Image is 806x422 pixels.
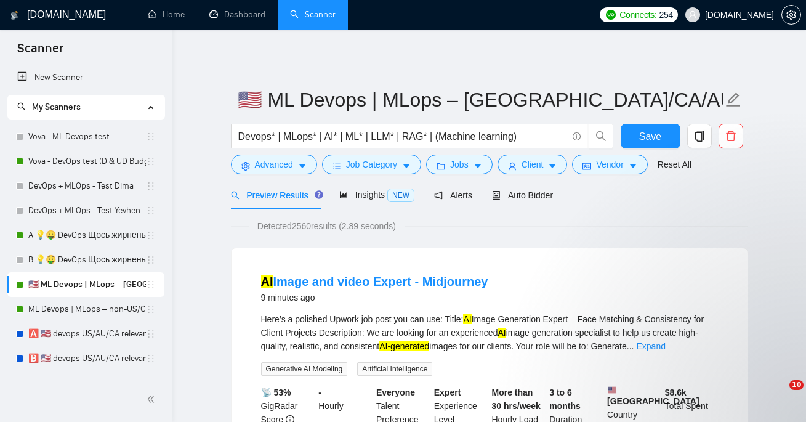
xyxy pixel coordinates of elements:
[782,10,800,20] span: setting
[596,158,623,171] span: Vendor
[10,6,19,25] img: logo
[146,156,156,166] span: holder
[261,290,488,305] div: 9 minutes ago
[261,388,291,397] b: 📡 53%
[28,174,146,198] a: DevOps + MLOps - Test Dima
[573,132,581,140] span: info-circle
[261,275,273,288] mark: AI
[146,255,156,265] span: holder
[434,388,461,397] b: Expert
[146,132,156,142] span: holder
[492,190,553,200] span: Auto Bidder
[339,190,414,200] span: Insights
[719,131,743,142] span: delete
[7,65,164,90] li: New Scanner
[376,388,415,397] b: Everyone
[387,189,414,202] span: NEW
[508,161,517,171] span: user
[17,65,155,90] a: New Scanner
[434,190,472,200] span: Alerts
[498,155,568,174] button: userClientcaret-down
[28,297,146,322] a: ML Devops | MLops – non-US/CA/AU - test: bid in range 90%
[17,102,81,112] span: My Scanners
[7,39,73,65] span: Scanner
[147,393,159,405] span: double-left
[621,124,680,148] button: Save
[249,219,405,233] span: Detected 2560 results (2.89 seconds)
[463,314,471,324] mark: AI
[492,191,501,200] span: robot
[437,161,445,171] span: folder
[318,388,321,397] b: -
[7,198,164,223] li: DevOps + MLOps - Test Yevhen
[332,161,341,171] span: bars
[522,158,544,171] span: Client
[688,131,711,142] span: copy
[7,322,164,346] li: 🅰️ 🇺🇸 devops US/AU/CA relevant exp -
[619,8,656,22] span: Connects:
[298,161,307,171] span: caret-down
[28,322,146,346] a: 🅰️ 🇺🇸 devops US/AU/CA relevant exp -
[639,129,661,144] span: Save
[146,181,156,191] span: holder
[7,297,164,322] li: ML Devops | MLops – non-US/CA/AU - test: bid in range 90%
[346,158,397,171] span: Job Category
[589,131,613,142] span: search
[28,223,146,248] a: A 💡🤑 DevOps Щось жирненьке -
[7,346,164,371] li: 🅱️ 🇺🇸 devops US/AU/CA relevant exp
[549,388,581,411] b: 3 to 6 months
[606,10,616,20] img: upwork-logo.png
[781,10,801,20] a: setting
[688,10,697,19] span: user
[498,328,506,338] mark: AI
[261,312,718,353] div: Here’s a polished Upwork job post you can use: Title: Image Generation Expert – Face Matching & C...
[426,155,493,174] button: folderJobscaret-down
[146,280,156,290] span: holder
[231,191,240,200] span: search
[32,102,81,112] span: My Scanners
[7,248,164,272] li: B 💡🤑 DevOps Щось жирненьке -
[589,124,613,148] button: search
[255,158,293,171] span: Advanced
[582,161,591,171] span: idcard
[238,84,723,115] input: Scanner name...
[313,189,324,200] div: Tooltip anchor
[28,272,146,297] a: 🇺🇸 ML Devops | MLops – [GEOGRAPHIC_DATA]/CA/AU - test: bid in range 90%
[7,371,164,396] li: 🅰️ DevOps non-US/AU/CA - process
[725,92,741,108] span: edit
[658,158,691,171] a: Reset All
[146,206,156,216] span: holder
[261,362,348,376] span: Generative AI Modeling
[379,341,429,351] mark: AI-generated
[146,304,156,314] span: holder
[28,248,146,272] a: B 💡🤑 DevOps Щось жирненьке -
[7,149,164,174] li: Vova - DevOps test (D & UD Budget)
[231,190,320,200] span: Preview Results
[28,149,146,174] a: Vova - DevOps test (D & UD Budget)
[290,9,336,20] a: searchScanner
[357,362,432,376] span: Artificial Intelligence
[789,380,804,390] span: 10
[7,223,164,248] li: A 💡🤑 DevOps Щось жирненьке -
[28,198,146,223] a: DevOps + MLOps - Test Yevhen
[322,155,421,174] button: barsJob Categorycaret-down
[548,161,557,171] span: caret-down
[7,272,164,297] li: 🇺🇸 ML Devops | MLops – US/CA/AU - test: bid in range 90%
[607,386,699,406] b: [GEOGRAPHIC_DATA]
[241,161,250,171] span: setting
[146,354,156,363] span: holder
[148,9,185,20] a: homeHome
[764,380,794,410] iframe: Intercom live chat
[450,158,469,171] span: Jobs
[629,161,637,171] span: caret-down
[146,230,156,240] span: holder
[781,5,801,25] button: setting
[261,275,488,288] a: AIImage and video Expert - Midjourney
[28,124,146,149] a: Vova - ML Devops test
[7,124,164,149] li: Vova - ML Devops test
[28,346,146,371] a: 🅱️ 🇺🇸 devops US/AU/CA relevant exp
[665,388,687,397] b: $ 8.6k
[17,102,26,111] span: search
[209,9,265,20] a: dashboardDashboard
[719,124,743,148] button: delete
